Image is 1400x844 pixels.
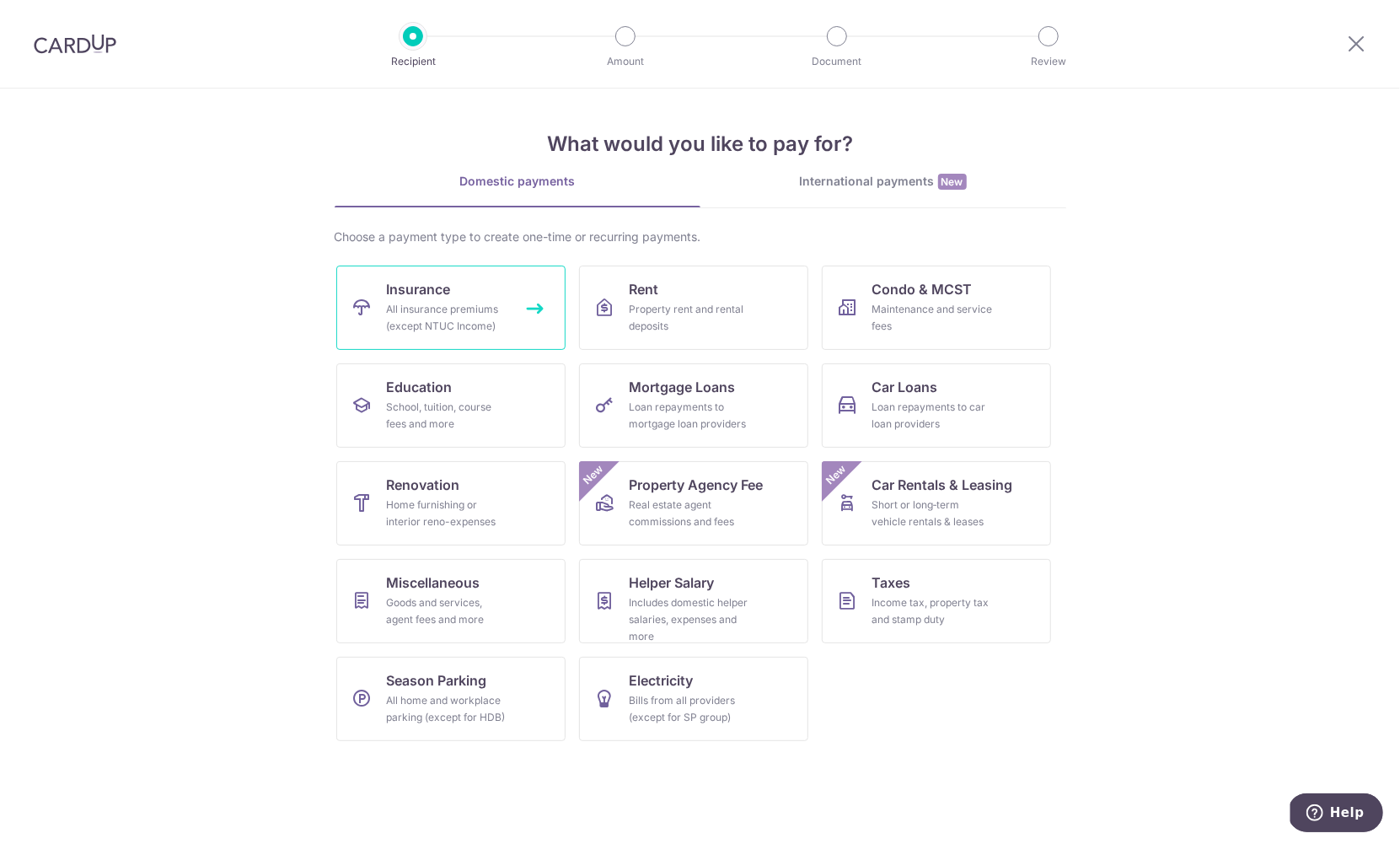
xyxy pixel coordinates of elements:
[336,657,566,741] a: Season ParkingAll home and workplace parking (except for HDB)
[872,475,1013,495] span: Car Rentals & Leasing
[822,559,1051,643] a: TaxesIncome tax, property tax and stamp duty
[579,461,607,489] span: New
[630,377,736,397] span: Mortgage Loans
[387,573,480,593] span: Miscellaneous
[630,497,751,530] div: Real estate agent commissions and fees
[822,363,1051,448] a: Car LoansLoan repayments to car loan providers
[630,279,659,299] span: Rent
[630,301,751,335] div: Property rent and rental deposits
[872,377,938,397] span: Car Loans
[579,266,808,350] a: RentProperty rent and rental deposits
[872,497,994,530] div: Short or long‑term vehicle rentals & leases
[336,461,566,546] a: RenovationHome furnishing or interior reno-expenses
[700,173,1066,191] div: International payments
[630,475,764,495] span: Property Agency Fee
[872,301,994,335] div: Maintenance and service fees
[579,657,808,741] a: ElectricityBills from all providers (except for SP group)
[630,692,751,726] div: Bills from all providers (except for SP group)
[387,497,508,530] div: Home furnishing or interior reno-expenses
[579,363,808,448] a: Mortgage LoansLoan repayments to mortgage loan providers
[630,594,751,645] div: Includes domestic helper salaries, expenses and more
[387,692,508,726] div: All home and workplace parking (except for HDB)
[34,34,116,54] img: CardUp
[630,573,715,593] span: Helper Salary
[986,53,1111,70] p: Review
[872,399,994,433] div: Loan repayments to car loan providers
[336,266,566,350] a: InsuranceAll insurance premiums (except NTUC Income)
[579,461,808,546] a: Property Agency FeeReal estate agent commissions and feesNew
[872,594,994,628] div: Income tax, property tax and stamp duty
[387,670,487,691] span: Season Parking
[563,53,688,70] p: Amount
[822,461,1051,546] a: Car Rentals & LeasingShort or long‑term vehicle rentals & leasesNew
[335,173,700,190] div: Domestic payments
[630,670,694,691] span: Electricity
[336,363,566,448] a: EducationSchool, tuition, course fees and more
[387,279,451,299] span: Insurance
[40,12,74,27] span: Help
[336,559,566,643] a: MiscellaneousGoods and services, agent fees and more
[351,53,475,70] p: Recipient
[938,174,967,190] span: New
[872,573,911,593] span: Taxes
[579,559,808,643] a: Helper SalaryIncludes domestic helper salaries, expenses and more
[387,301,508,335] div: All insurance premiums (except NTUC Income)
[775,53,899,70] p: Document
[387,475,460,495] span: Renovation
[630,399,751,433] div: Loan repayments to mortgage loan providers
[335,129,1066,159] h4: What would you like to pay for?
[822,461,850,489] span: New
[387,399,508,433] div: School, tuition, course fees and more
[335,228,1066,245] div: Choose a payment type to create one-time or recurring payments.
[1290,793,1383,836] iframe: Opens a widget where you can find more information
[387,377,453,397] span: Education
[872,279,973,299] span: Condo & MCST
[822,266,1051,350] a: Condo & MCSTMaintenance and service fees
[387,594,508,628] div: Goods and services, agent fees and more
